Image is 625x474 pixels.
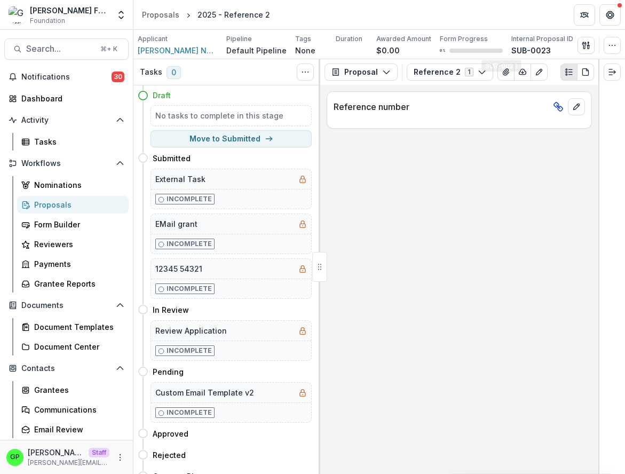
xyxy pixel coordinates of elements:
p: Incomplete [167,239,212,249]
button: Search... [4,38,129,60]
p: Applicant [138,34,168,44]
a: Document Templates [17,318,129,336]
span: Foundation [30,16,65,26]
div: Document Center [34,341,120,352]
span: 30 [112,72,124,82]
button: Open Documents [4,297,129,314]
span: Contacts [21,364,112,373]
p: Pipeline [226,34,252,44]
h4: Draft [153,90,171,101]
h4: Pending [153,366,184,377]
div: Griffin Perry [10,454,20,461]
a: [PERSON_NAME] Nonprofit [138,45,218,56]
button: Open Contacts [4,360,129,377]
p: Duration [336,34,362,44]
p: Reference number [334,100,549,113]
p: [PERSON_NAME] [28,447,84,458]
div: Grantees [34,384,120,396]
button: Toggle View Cancelled Tasks [297,64,314,81]
a: Dashboard [4,90,129,107]
a: Proposals [17,196,129,214]
div: Grantee Reports [34,278,120,289]
div: Communications [34,404,120,415]
span: Notifications [21,73,112,82]
h5: No tasks to complete in this stage [155,110,307,121]
div: Reviewers [34,239,120,250]
img: Griffin Foundation [9,6,26,23]
p: Form Progress [440,34,488,44]
button: Reference 21 [407,64,493,81]
button: edit [568,98,585,115]
div: 2025 - Reference 2 [197,9,270,20]
p: Default Pipeline [226,45,287,56]
span: Documents [21,301,112,310]
h5: EMail grant [155,218,197,230]
p: Internal Proposal ID [511,34,573,44]
button: PDF view [577,64,594,81]
button: Expand right [604,64,621,81]
a: Nominations [17,176,129,194]
h5: 12345 54321 [155,263,202,274]
h4: In Review [153,304,189,315]
h5: Review Application [155,325,227,336]
button: Plaintext view [560,64,577,81]
a: Email Review [17,421,129,438]
a: Proposals [138,7,184,22]
p: $0.00 [376,45,400,56]
p: Incomplete [167,194,212,204]
h5: Custom Email Template v2 [155,387,254,398]
span: Activity [21,116,112,125]
p: Incomplete [167,346,212,355]
div: Proposals [142,9,179,20]
p: SUB-0023 [511,45,551,56]
p: Staff [89,448,109,457]
span: Workflows [21,159,112,168]
a: Document Center [17,338,129,355]
button: Get Help [599,4,621,26]
a: Communications [17,401,129,418]
p: Incomplete [167,284,212,294]
button: Partners [574,4,595,26]
div: Tasks [34,136,120,147]
button: Open Activity [4,112,129,129]
div: [PERSON_NAME] Foundation [30,5,109,16]
p: Incomplete [167,408,212,417]
button: Notifications30 [4,68,129,85]
div: Email Review [34,424,120,435]
a: Payments [17,255,129,273]
span: Search... [26,44,94,54]
button: More [114,451,126,464]
div: Nominations [34,179,120,191]
button: Open entity switcher [114,4,129,26]
div: ⌘ + K [98,43,120,55]
div: Payments [34,258,120,270]
button: Edit as form [531,64,548,81]
h4: Submitted [153,153,191,164]
div: Document Templates [34,321,120,333]
p: Awarded Amount [376,34,431,44]
div: Proposals [34,199,120,210]
h4: Rejected [153,449,186,461]
h4: Approved [153,428,188,439]
a: Tasks [17,133,129,151]
a: Grantee Reports [17,275,129,293]
p: 0 % [440,47,445,54]
h5: External Task [155,173,205,185]
div: Dashboard [21,93,120,104]
p: None [295,45,315,56]
button: Proposal [325,64,398,81]
button: Move to Submitted [151,130,312,147]
h3: Tasks [140,68,162,77]
a: Grantees [17,381,129,399]
button: View Attached Files [497,64,515,81]
span: 0 [167,66,181,79]
button: Open Workflows [4,155,129,172]
a: Form Builder [17,216,129,233]
div: Form Builder [34,219,120,230]
p: [PERSON_NAME][EMAIL_ADDRESS][DOMAIN_NAME] [28,458,109,468]
a: Reviewers [17,235,129,253]
nav: breadcrumb [138,7,274,22]
p: Tags [295,34,311,44]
